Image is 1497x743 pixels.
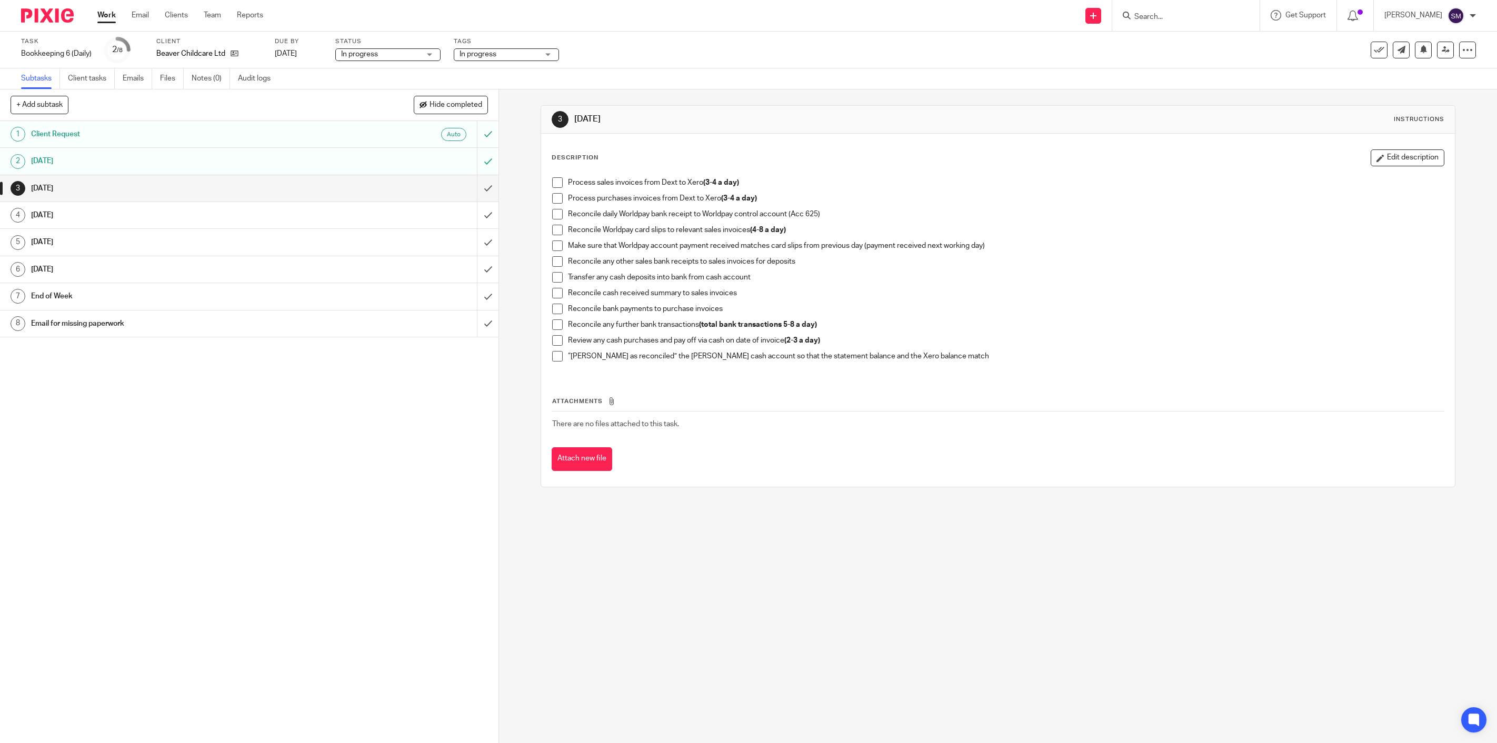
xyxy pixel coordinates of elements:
[552,111,568,128] div: 3
[238,68,278,89] a: Audit logs
[112,44,123,56] div: 2
[552,447,612,471] button: Attach new file
[275,37,322,46] label: Due by
[699,321,817,328] strong: (total bank transactions 5-8 a day)
[31,207,322,223] h1: [DATE]
[192,68,230,89] a: Notes (0)
[204,10,221,21] a: Team
[414,96,488,114] button: Hide completed
[1384,10,1442,21] p: [PERSON_NAME]
[237,10,263,21] a: Reports
[568,272,1444,283] p: Transfer any cash deposits into bank from cash account
[123,68,152,89] a: Emails
[568,319,1444,330] p: Reconcile any further bank transactions
[460,51,496,58] span: In progress
[21,37,92,46] label: Task
[430,101,482,109] span: Hide completed
[31,316,322,332] h1: Email for missing paperwork
[568,335,1444,346] p: Review any cash purchases and pay off via cash on date of invoice
[568,256,1444,267] p: Reconcile any other sales bank receipts to sales invoices for deposits
[68,68,115,89] a: Client tasks
[574,114,1021,125] h1: [DATE]
[11,316,25,331] div: 8
[11,235,25,250] div: 5
[1371,149,1444,166] button: Edit description
[275,50,297,57] span: [DATE]
[31,234,322,250] h1: [DATE]
[11,208,25,223] div: 4
[441,128,466,141] div: Auto
[1133,13,1228,22] input: Search
[341,51,378,58] span: In progress
[568,288,1444,298] p: Reconcile cash received summary to sales invoices
[11,127,25,142] div: 1
[454,37,559,46] label: Tags
[31,126,322,142] h1: Client Request
[31,288,322,304] h1: End of Week
[11,181,25,196] div: 3
[568,193,1444,204] p: Process purchases invoices from Dext to Xero
[568,240,1444,251] p: Make sure that Worldpay account payment received matches card slips from previous day (payment re...
[568,225,1444,235] p: Reconcile Worldpay card slips to relevant sales invoices
[160,68,184,89] a: Files
[552,154,598,162] p: Description
[132,10,149,21] a: Email
[568,351,1444,362] p: “[PERSON_NAME] as reconciled” the [PERSON_NAME] cash account so that the statement balance and th...
[568,177,1444,188] p: Process sales invoices from Dext to Xero
[165,10,188,21] a: Clients
[1394,115,1444,124] div: Instructions
[1448,7,1464,24] img: svg%3E
[21,8,74,23] img: Pixie
[156,48,225,59] p: Beaver Childcare Ltd
[703,179,739,186] strong: (3-4 a day)
[11,289,25,304] div: 7
[11,262,25,277] div: 6
[156,37,262,46] label: Client
[335,37,441,46] label: Status
[11,96,68,114] button: + Add subtask
[21,68,60,89] a: Subtasks
[750,226,786,234] strong: (4-8 a day)
[117,47,123,53] small: /8
[721,195,757,202] strong: (3-4 a day)
[568,209,1444,219] p: Reconcile daily Worldpay bank receipt to Worldpay control account (Acc 625)
[31,180,322,196] h1: [DATE]
[21,48,92,59] div: Bookkeeping 6 (Daily)
[552,398,603,404] span: Attachments
[1285,12,1326,19] span: Get Support
[568,304,1444,314] p: Reconcile bank payments to purchase invoices
[784,337,820,344] strong: (2-3 a day)
[31,262,322,277] h1: [DATE]
[97,10,116,21] a: Work
[31,153,322,169] h1: [DATE]
[11,154,25,169] div: 2
[552,420,679,428] span: There are no files attached to this task.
